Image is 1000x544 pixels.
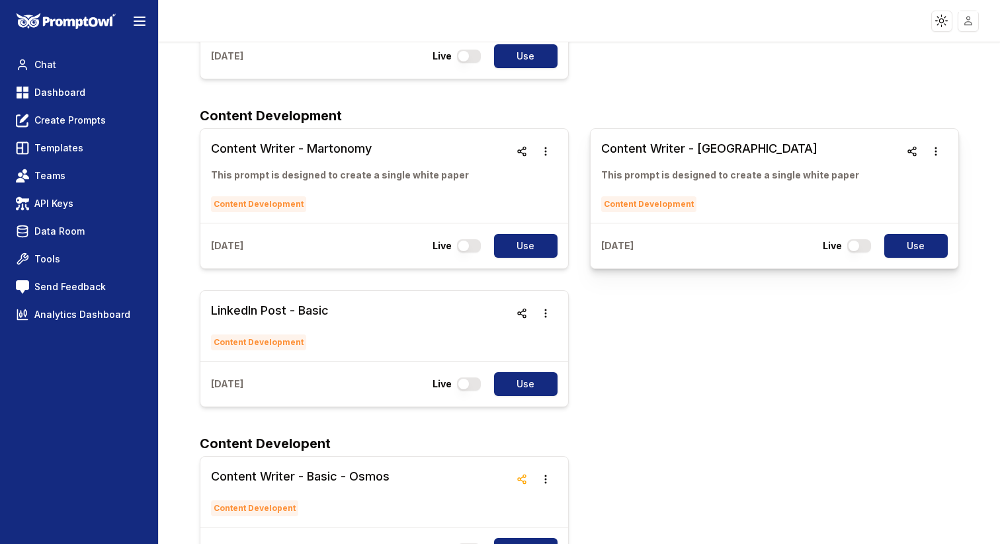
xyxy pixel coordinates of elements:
[211,301,329,320] h3: LinkedIn Post - Basic
[211,50,243,63] p: [DATE]
[11,81,147,104] a: Dashboard
[34,225,85,238] span: Data Room
[211,467,390,486] h3: Content Writer - Basic - Osmos
[211,196,306,212] span: Content Development
[601,169,859,182] p: This prompt is designed to create a single white paper
[34,253,60,266] span: Tools
[211,377,243,391] p: [DATE]
[601,139,859,158] h3: Content Writer - [GEOGRAPHIC_DATA]
[494,372,558,396] button: Use
[11,219,147,243] a: Data Room
[486,372,558,396] a: Use
[486,44,558,68] a: Use
[34,308,130,321] span: Analytics Dashboard
[34,86,85,99] span: Dashboard
[34,114,106,127] span: Create Prompts
[11,303,147,327] a: Analytics Dashboard
[11,53,147,77] a: Chat
[34,58,56,71] span: Chat
[211,467,390,516] a: Content Writer - Basic - OsmosContent Developent
[11,108,147,132] a: Create Prompts
[34,169,65,182] span: Teams
[211,334,306,350] span: Content Development
[959,11,978,30] img: placeholder-user.jpg
[211,239,243,253] p: [DATE]
[494,44,558,68] button: Use
[494,234,558,258] button: Use
[823,239,842,253] p: Live
[11,164,147,188] a: Teams
[11,192,147,215] a: API Keys
[486,234,558,258] a: Use
[211,139,469,158] h3: Content Writer - Martonomy
[34,197,73,210] span: API Keys
[34,141,83,155] span: Templates
[200,106,959,126] h2: Content Development
[211,301,329,350] a: LinkedIn Post - BasicContent Development
[211,169,469,182] p: This prompt is designed to create a single white paper
[17,13,116,30] img: PromptOwl
[16,280,29,293] img: feedback
[601,239,634,253] p: [DATE]
[433,50,452,63] p: Live
[11,136,147,160] a: Templates
[876,234,948,258] a: Use
[11,275,147,299] a: Send Feedback
[11,247,147,271] a: Tools
[211,139,469,212] a: Content Writer - MartonomyThis prompt is designed to create a single white paperContent Development
[211,500,298,516] span: Content Developent
[433,239,452,253] p: Live
[884,234,948,258] button: Use
[433,377,452,391] p: Live
[34,280,106,293] span: Send Feedback
[601,139,859,212] a: Content Writer - [GEOGRAPHIC_DATA]This prompt is designed to create a single white paperContent D...
[601,196,696,212] span: Content Development
[200,434,959,453] h2: Content Developent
